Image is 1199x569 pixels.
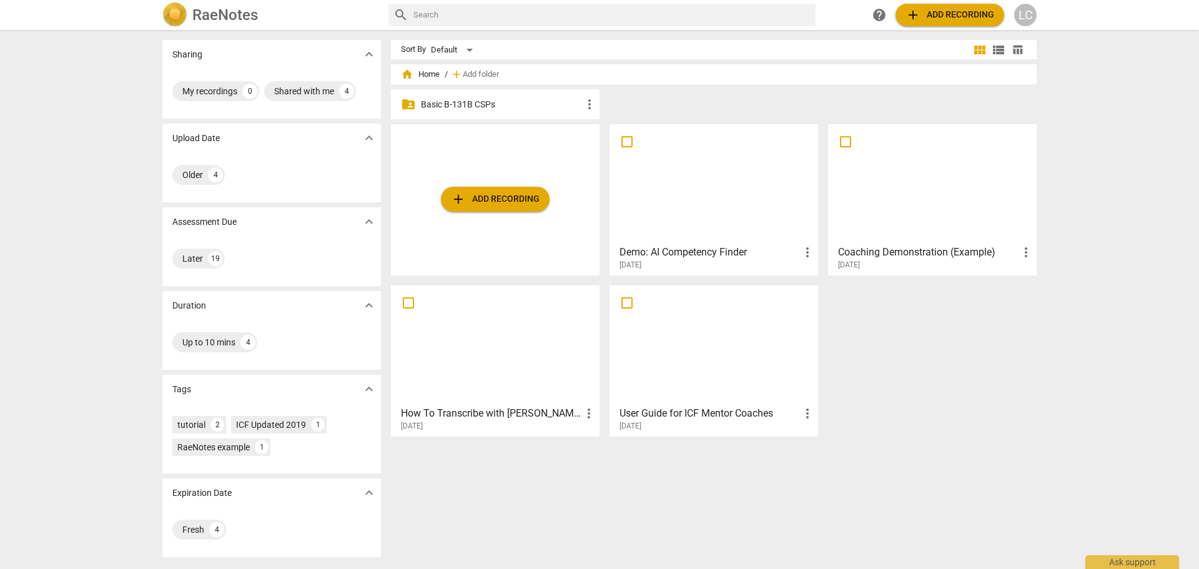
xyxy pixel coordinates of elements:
span: view_list [991,42,1006,57]
span: expand_more [362,214,377,229]
a: LogoRaeNotes [162,2,378,27]
button: Show more [360,45,378,64]
div: Shared with me [274,85,334,97]
p: Expiration Date [172,487,232,500]
span: [DATE] [619,260,641,270]
span: expand_more [362,485,377,500]
span: [DATE] [401,421,423,432]
span: Add recording [451,192,540,207]
div: Fresh [182,523,204,536]
button: Show more [360,212,378,231]
div: 19 [208,251,223,266]
h3: Coaching Demonstration (Example) [838,245,1019,260]
span: add [905,7,920,22]
span: more_vert [582,97,597,112]
span: Add recording [905,7,994,22]
a: Demo: AI Competency Finder[DATE] [614,129,814,270]
h3: How To Transcribe with RaeNotes [401,406,581,421]
button: Show more [360,380,378,398]
span: more_vert [800,245,815,260]
div: 4 [339,84,354,99]
div: RaeNotes example [177,441,250,453]
button: Show more [360,296,378,315]
div: Later [182,252,203,265]
span: expand_more [362,298,377,313]
div: 1 [311,418,325,432]
span: home [401,68,413,81]
span: [DATE] [838,260,860,270]
span: Add folder [463,70,499,79]
button: Tile view [970,41,989,59]
p: Duration [172,299,206,312]
a: User Guide for ICF Mentor Coaches[DATE] [614,290,814,431]
span: expand_more [362,382,377,397]
div: Sort By [401,45,426,54]
span: add [450,68,463,81]
div: Ask support [1085,555,1179,569]
p: Upload Date [172,132,220,145]
div: 1 [255,440,269,454]
button: LC [1014,4,1037,26]
div: tutorial [177,418,205,431]
span: more_vert [581,406,596,421]
span: folder_shared [401,97,416,112]
a: Coaching Demonstration (Example)[DATE] [832,129,1032,270]
span: Home [401,68,440,81]
div: Older [182,169,203,181]
p: Assessment Due [172,215,237,229]
h3: Demo: AI Competency Finder [619,245,800,260]
div: Up to 10 mins [182,336,235,349]
p: Basic B-131B CSPs [421,98,582,111]
button: List view [989,41,1008,59]
button: Upload [441,187,550,212]
p: Sharing [172,48,202,61]
span: search [393,7,408,22]
span: expand_more [362,47,377,62]
div: 2 [210,418,224,432]
div: 0 [242,84,257,99]
div: 4 [209,522,224,537]
div: ICF Updated 2019 [236,418,306,431]
span: / [445,70,448,79]
h2: RaeNotes [192,6,258,24]
div: 4 [208,167,223,182]
input: Search [413,5,811,25]
button: Show more [360,129,378,147]
span: expand_more [362,131,377,146]
span: help [872,7,887,22]
span: more_vert [1019,245,1034,260]
button: Show more [360,483,378,502]
div: Default [431,40,477,60]
p: Tags [172,383,191,396]
span: add [451,192,466,207]
button: Upload [896,4,1004,26]
span: more_vert [800,406,815,421]
h3: User Guide for ICF Mentor Coaches [619,406,800,421]
span: table_chart [1012,44,1024,56]
span: view_module [972,42,987,57]
div: My recordings [182,85,237,97]
span: [DATE] [619,421,641,432]
a: Help [868,4,891,26]
div: 4 [240,335,255,350]
img: Logo [162,2,187,27]
a: How To Transcribe with [PERSON_NAME][DATE] [395,290,595,431]
button: Table view [1008,41,1027,59]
